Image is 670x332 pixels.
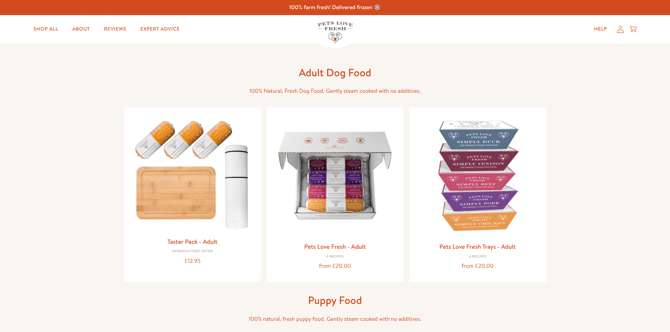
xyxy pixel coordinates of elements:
a: Expert Advice [135,22,185,36]
img: Taster Pack - Adult [130,113,255,233]
img: Pets Love Fresh - Adult [272,113,398,238]
h1: Puppy Food [223,293,448,307]
a: Pets Love Fresh - Adult [304,242,366,251]
div: 4 Recipes [415,255,540,259]
img: Pets Love Fresh Trays - Adult [415,113,540,238]
span: 100% natural, fresh puppy food. Gently steam cooked with no additives. [249,315,421,323]
a: Help [588,22,613,36]
div: 4 Recipes [272,255,398,259]
a: About [66,22,95,36]
h1: Adult Dog Food [223,66,448,79]
div: £12.95 [130,256,255,266]
div: from £20.00 [272,261,398,271]
a: Shop All [28,22,64,36]
a: Pets Love Fresh Trays - Adult [439,242,516,251]
a: Taster Pack - Adult [167,237,217,246]
span: 100% Natural, Fresh Dog Food. Gently steam cooked with no additives. [249,87,421,95]
a: Reviews [98,22,132,36]
div: Introductory Offer [130,249,255,254]
div: from £20.00 [415,261,540,271]
img: Pets Love Fresh [318,21,353,43]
